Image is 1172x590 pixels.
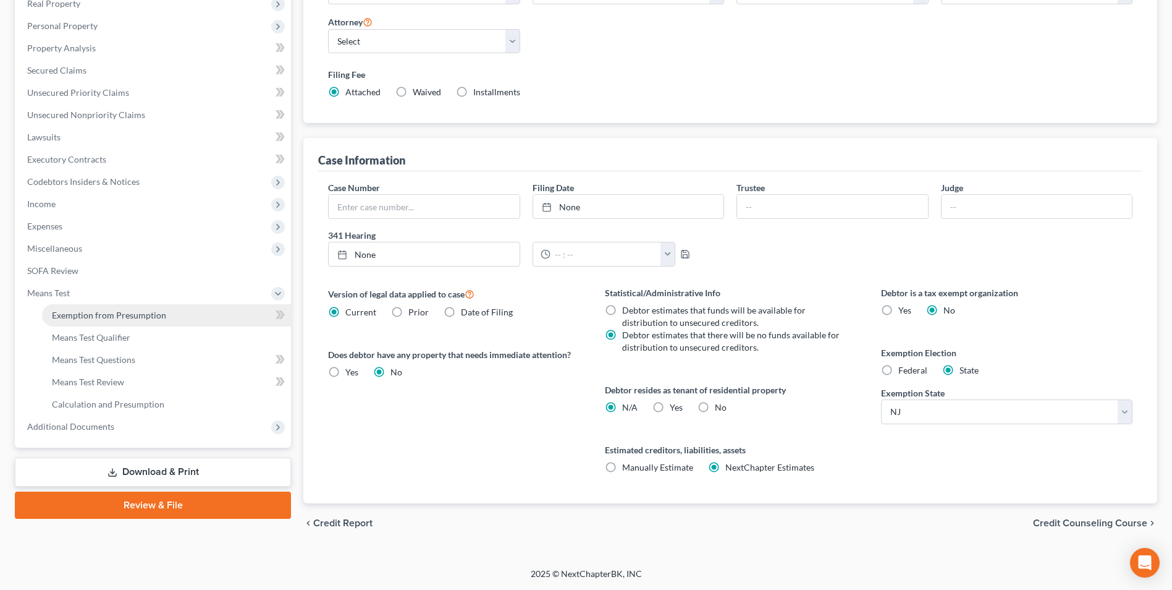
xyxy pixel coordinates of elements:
[303,518,313,528] i: chevron_left
[318,153,405,168] div: Case Information
[27,65,86,75] span: Secured Claims
[27,176,140,187] span: Codebtors Insiders & Notices
[42,327,291,349] a: Means Test Qualifier
[27,132,61,142] span: Lawsuits
[322,229,730,242] label: 341 Hearing
[329,195,519,218] input: Enter case number...
[605,383,856,396] label: Debtor resides as tenant of residential property
[17,148,291,171] a: Executory Contracts
[715,402,727,413] span: No
[52,332,130,343] span: Means Test Qualifier
[329,242,519,266] a: None
[17,104,291,126] a: Unsecured Nonpriority Claims
[27,87,129,98] span: Unsecured Priority Claims
[413,87,441,97] span: Waived
[328,181,380,194] label: Case Number
[27,199,56,209] span: Income
[17,37,291,59] a: Property Analysis
[15,458,291,487] a: Download & Print
[622,305,806,328] span: Debtor estimates that funds will be available for distribution to unsecured creditors.
[27,154,106,165] span: Executory Contracts
[737,195,927,218] input: --
[1147,518,1157,528] i: chevron_right
[52,377,124,387] span: Means Test Review
[898,365,927,375] span: Federal
[52,310,166,320] span: Exemption from Presumption
[27,265,78,276] span: SOFA Review
[17,59,291,82] a: Secured Claims
[533,195,723,218] a: None
[328,68,1132,81] label: Filing Fee
[461,307,513,317] span: Date of Filing
[42,393,291,416] a: Calculation and Presumption
[328,14,373,29] label: Attorney
[52,399,164,409] span: Calculation and Presumption
[27,288,70,298] span: Means Test
[17,82,291,104] a: Unsecured Priority Claims
[622,402,638,413] span: N/A
[881,286,1132,299] label: Debtor is a tax exempt organization
[42,371,291,393] a: Means Test Review
[959,365,979,375] span: State
[234,568,938,590] div: 2025 © NextChapterBK, INC
[27,421,114,432] span: Additional Documents
[390,367,402,377] span: No
[881,387,945,400] label: Exemption State
[1033,518,1157,528] button: Credit Counseling Course chevron_right
[42,304,291,327] a: Exemption from Presumption
[550,242,661,266] input: -- : --
[313,518,373,528] span: Credit Report
[725,462,814,472] span: NextChapter Estimates
[328,286,580,301] label: Version of legal data applied to case
[42,349,291,371] a: Means Test Questions
[303,518,373,528] button: chevron_left Credit Report
[408,307,429,317] span: Prior
[943,305,955,315] span: No
[27,43,96,53] span: Property Analysis
[345,307,376,317] span: Current
[605,443,856,456] label: Estimated creditors, liabilities, assets
[941,181,963,194] label: Judge
[17,126,291,148] a: Lawsuits
[17,260,291,282] a: SOFA Review
[52,354,135,365] span: Means Test Questions
[27,221,62,231] span: Expenses
[27,243,82,254] span: Miscellaneous
[27,109,145,120] span: Unsecured Nonpriority Claims
[345,367,358,377] span: Yes
[1130,548,1160,578] div: Open Intercom Messenger
[345,87,381,97] span: Attached
[670,402,683,413] span: Yes
[942,195,1132,218] input: --
[622,330,840,353] span: Debtor estimates that there will be no funds available for distribution to unsecured creditors.
[27,20,98,31] span: Personal Property
[881,346,1132,359] label: Exemption Election
[328,348,580,361] label: Does debtor have any property that needs immediate attention?
[898,305,911,315] span: Yes
[1033,518,1147,528] span: Credit Counseling Course
[473,87,520,97] span: Installments
[622,462,693,472] span: Manually Estimate
[15,492,291,519] a: Review & File
[736,181,765,194] label: Trustee
[605,286,856,299] label: Statistical/Administrative Info
[533,181,574,194] label: Filing Date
